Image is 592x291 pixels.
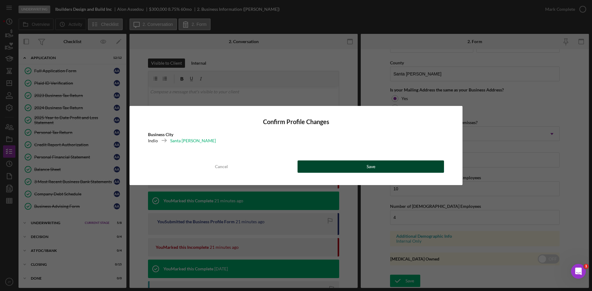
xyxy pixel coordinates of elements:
button: Cancel [148,160,294,173]
div: Indio [148,138,158,144]
span: 1 [584,264,589,269]
div: Save [367,160,375,173]
div: Cancel [215,160,228,173]
b: Business City [148,132,173,137]
button: Save [298,160,444,173]
h4: Confirm Profile Changes [148,118,444,125]
iframe: Intercom live chat [571,264,586,279]
div: Santa [PERSON_NAME] [170,138,216,144]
